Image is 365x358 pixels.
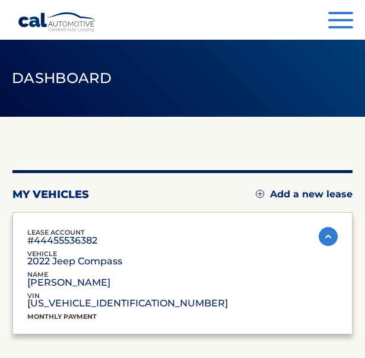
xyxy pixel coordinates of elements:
[27,270,48,279] span: name
[27,238,97,244] p: #44455536382
[27,228,85,236] span: lease account
[27,301,228,306] p: [US_VEHICLE_IDENTIFICATION_NUMBER]
[27,312,97,321] span: Monthly Payment
[319,227,338,246] img: accordion-active.svg
[18,12,97,33] a: Cal Automotive
[27,292,40,300] span: vin
[12,69,112,87] span: Dashboard
[12,188,89,201] h2: my vehicles
[328,12,353,31] button: Menu
[27,258,122,264] p: 2022 Jeep Compass
[27,280,110,286] p: [PERSON_NAME]
[256,188,353,200] a: Add a new lease
[256,190,264,198] img: add.svg
[27,250,57,258] span: vehicle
